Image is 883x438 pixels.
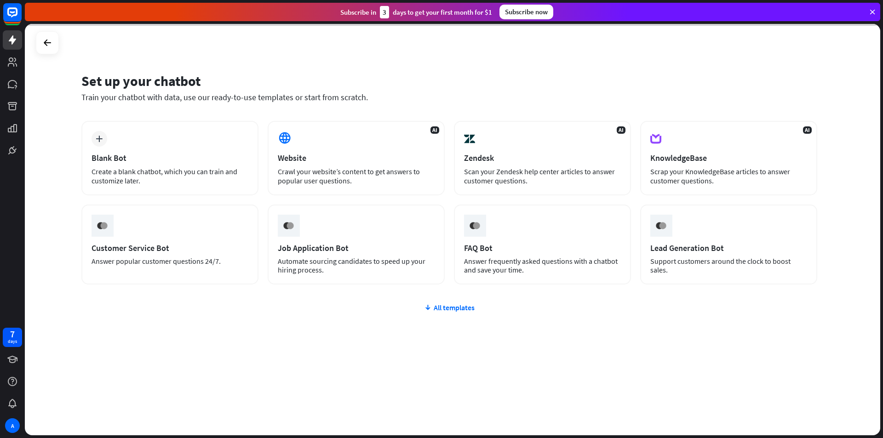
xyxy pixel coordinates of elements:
div: days [8,338,17,345]
div: Subscribe now [499,5,553,19]
div: Subscribe in days to get your first month for $1 [340,6,492,18]
div: A [5,418,20,433]
a: 7 days [3,328,22,347]
div: 7 [10,330,15,338]
div: 3 [380,6,389,18]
